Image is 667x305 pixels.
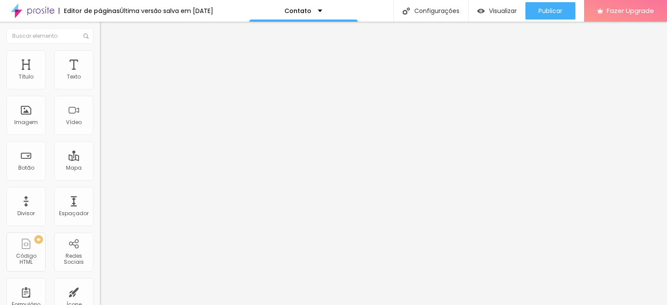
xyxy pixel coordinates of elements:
div: Espaçador [59,210,89,216]
div: Botão [18,165,34,171]
span: Publicar [538,7,562,14]
span: Fazer Upgrade [607,7,654,14]
div: Imagem [14,119,38,125]
div: Editor de páginas [59,8,120,14]
input: Buscar elemento [7,28,93,44]
div: Código HTML [9,253,43,266]
div: Vídeo [66,119,82,125]
span: Visualizar [489,7,517,14]
div: Divisor [17,210,35,216]
div: Redes Sociais [56,253,91,266]
div: Texto [67,74,81,80]
button: Publicar [525,2,575,20]
img: Icone [403,7,410,15]
button: Visualizar [469,2,525,20]
img: Icone [83,33,89,39]
div: Título [19,74,33,80]
p: Contato [284,8,311,14]
div: Última versão salva em [DATE] [120,8,213,14]
iframe: Editor [100,22,667,305]
div: Mapa [66,165,82,171]
img: view-1.svg [477,7,485,15]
